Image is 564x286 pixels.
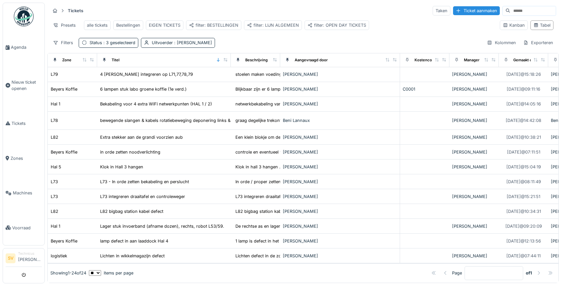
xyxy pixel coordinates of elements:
div: filter: LIJN ALGEMEEN [247,22,299,28]
div: L73 integreren draaitafel en controleweger [235,193,320,200]
div: Gemaakt op [513,57,534,63]
div: Lager stuk invoerband (afname dozen), rechts, robot L53/59. [100,223,224,229]
div: Extra stekker aan de grandi voorzien aub [100,134,183,140]
div: stoelen maken voeding voorzien [235,71,301,77]
div: Ticket aanmaken [453,6,500,15]
div: controle en eventueel vervangen van noodverlich... [235,149,338,155]
div: logistiek [51,253,67,259]
div: Manager [464,57,479,63]
strong: of 1 [526,270,532,276]
div: Lichten defect in de zone achter bureel wikkelm... [235,253,335,259]
div: Showing 1 - 24 of 24 [50,270,86,276]
div: [DATE] @ 14:05:16 [506,101,541,107]
div: Kostencode [415,57,437,63]
li: SV [6,253,15,263]
div: [PERSON_NAME] [283,71,397,77]
div: [DATE] @ 12:13:56 [506,238,541,244]
div: L73 [51,193,58,200]
div: [PERSON_NAME] [283,149,397,155]
div: [DATE] @ 15:21:51 [507,193,540,200]
div: [PERSON_NAME] [452,117,496,124]
div: 4 [PERSON_NAME] integreren op L71,77,78,79 [100,71,193,77]
div: [DATE] @ 15:18:26 [506,71,541,77]
div: C0001 [403,86,447,92]
div: Tabel [533,22,551,28]
a: Voorraad [3,211,44,245]
div: Beschrijving [245,57,268,63]
div: Page [452,270,462,276]
div: [DATE] @ 15:04:19 [506,164,541,170]
div: Een klein blokje om de stofzuiger te kunnen geb... [235,134,336,140]
div: in orde zetten noodverlichting [100,149,160,155]
div: [DATE] @ 10:38:21 [506,134,541,140]
div: [PERSON_NAME] [283,101,397,107]
div: Hal 1 [51,101,60,107]
div: Lichten in wikkelmagazijn defect [100,253,165,259]
div: Bekabeling voor 4 extra WiFi netwerkpunten (HAL 1 / 2) [100,101,212,107]
div: [PERSON_NAME] [452,71,496,77]
div: [DATE] @ 08:11:49 [506,179,541,185]
div: [PERSON_NAME] [283,179,397,185]
span: : 3 geselecteerd [102,40,135,45]
div: Zone [62,57,71,63]
div: [DATE] @ 07:44:11 [506,253,541,259]
div: L73 integreren draaitafel en controleweger [100,193,185,200]
div: [PERSON_NAME] [452,134,496,140]
div: [DATE] @ 07:11:51 [507,149,540,155]
div: L78 [51,117,58,124]
div: alle tickets [87,22,108,28]
div: Hal 5 [51,164,61,170]
div: L73 [51,179,58,185]
div: De rechtse as en lager van de aandrijfas transp... [235,223,334,229]
div: Klok in Hall 3 hangen [100,164,143,170]
div: In orde / proper zetten bekabeling en perslucht... [235,179,334,185]
a: SV Technicus[PERSON_NAME] [6,251,42,267]
span: Agenda [11,44,42,50]
div: L82 [51,134,58,140]
div: Bestellingen [116,22,140,28]
div: Klok in hall 3 hangen . Liefst met 220 volt, en... [235,164,331,170]
div: Titel [112,57,120,63]
img: Badge_color-CXgf-gQk.svg [14,7,34,26]
div: Beyers Koffie [51,86,77,92]
div: netwerkbekabeling vanuit datakast naar montagep... [235,101,340,107]
div: 6 lampen stuk labo groene koffie (1e verd.) [100,86,187,92]
div: Blijkbaar zijn er 6 lampen stuk in het labo gro... [235,86,330,92]
div: [PERSON_NAME] [452,193,496,200]
a: Machines [3,176,44,211]
span: Nieuw ticket openen [12,79,42,92]
div: L82 bigbag station kabel schakelaar op neer def... [235,208,336,214]
div: EIGEN TICKETS [149,22,180,28]
div: filter: BESTELLINGEN [189,22,238,28]
div: [DATE] @ 09:20:09 [505,223,542,229]
div: Uitvoerder [152,40,212,46]
div: Technicus [18,251,42,256]
div: Aangevraagd door [295,57,328,63]
span: : [PERSON_NAME] [173,40,212,45]
div: Filters [50,38,76,47]
div: Beyers Koffie [51,238,77,244]
div: 1 lamp is defect in het sas aan dock hal 4 [235,238,318,244]
div: Beni Lannaux [283,117,397,124]
div: [PERSON_NAME] [452,101,496,107]
div: [PERSON_NAME] [452,223,496,229]
div: [PERSON_NAME] [452,253,496,259]
div: Hal 1 [51,223,60,229]
div: [PERSON_NAME] [283,164,397,170]
strong: Tickets [65,8,86,14]
div: L73 - In orde zetten bekabeling en perslucht [100,179,189,185]
div: Beyers Koffie [51,149,77,155]
span: Tickets [12,120,42,127]
div: [PERSON_NAME] [452,86,496,92]
div: items per page [89,270,133,276]
div: [PERSON_NAME] [283,134,397,140]
a: Agenda [3,30,44,65]
li: [PERSON_NAME] [18,251,42,265]
a: Zones [3,141,44,176]
div: [PERSON_NAME] [283,208,397,214]
span: Machines [13,190,42,196]
div: Taken [433,6,450,15]
div: [PERSON_NAME] [283,223,397,229]
div: bewegende slangen & kabels rotatiebeweging deponering links & rechts schuren overal tegen en trek... [100,117,339,124]
div: filter: OPEN DAY TICKETS [308,22,366,28]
